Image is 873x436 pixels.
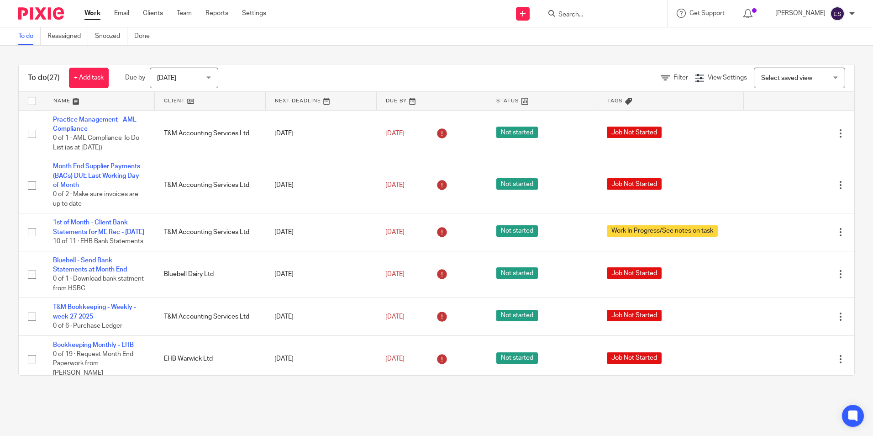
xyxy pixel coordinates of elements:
a: Reassigned [47,27,88,45]
a: Snoozed [95,27,127,45]
a: Bluebell - Send Bank Statements at Month End [53,257,127,273]
a: Bookkeeping Monthly - EHB [53,342,134,348]
span: Filter [673,74,688,81]
a: Practice Management - AML Compliance [53,117,137,132]
a: + Add task [69,68,109,88]
td: Bluebell Dairy Ltd [155,251,266,298]
td: [DATE] [265,335,376,383]
span: (27) [47,74,60,81]
span: Not started [496,127,538,138]
span: [DATE] [385,271,405,277]
a: Month End Supplier Payments (BACs) DUE Last Working Day of Month [53,163,140,188]
p: Due by [125,73,145,82]
span: Not started [496,178,538,190]
span: Job Not Started [607,310,662,321]
a: Team [177,9,192,18]
span: [DATE] [385,130,405,137]
span: [DATE] [385,314,405,320]
td: [DATE] [265,110,376,157]
span: Job Not Started [607,352,662,364]
span: 0 of 1 · AML Compliance To Do List (as at [DATE]) [53,135,139,151]
img: Pixie [18,7,64,20]
td: T&M Accounting Services Ltd [155,213,266,251]
span: Select saved view [761,75,812,81]
span: Work In Progress/See notes on task [607,225,718,237]
td: T&M Accounting Services Ltd [155,298,266,335]
span: Not started [496,352,538,364]
span: 10 of 11 · EHB Bank Statements [53,238,143,245]
span: [DATE] [385,229,405,235]
span: Job Not Started [607,267,662,279]
span: 0 of 1 · Download bank statment from HSBC [53,276,144,292]
td: EHB Warwick Ltd [155,335,266,383]
span: [DATE] [385,356,405,362]
span: 0 of 2 · Make sure invoices are up to date [53,191,138,207]
td: [DATE] [265,157,376,213]
span: Job Not Started [607,127,662,138]
td: T&M Accounting Services Ltd [155,157,266,213]
a: Clients [143,9,163,18]
span: [DATE] [385,182,405,188]
span: 0 of 6 · Purchase Ledger [53,323,122,329]
input: Search [557,11,640,19]
a: Email [114,9,129,18]
td: [DATE] [265,298,376,335]
span: Not started [496,310,538,321]
a: Reports [205,9,228,18]
span: Get Support [689,10,725,16]
a: Done [134,27,157,45]
span: Job Not Started [607,178,662,190]
span: Not started [496,225,538,237]
td: [DATE] [265,251,376,298]
span: 0 of 19 · Request Month End Paperwork from [PERSON_NAME] [53,351,133,376]
td: T&M Accounting Services Ltd [155,110,266,157]
a: T&M Bookkeeping - Weekly - week 27 2025 [53,304,136,319]
span: [DATE] [157,75,176,81]
a: To do [18,27,41,45]
a: Work [84,9,100,18]
img: svg%3E [830,6,845,21]
p: [PERSON_NAME] [775,9,826,18]
span: Not started [496,267,538,279]
a: 1st of Month - Client Bank Statements for ME Rec - [DATE] [53,219,144,235]
h1: To do [28,73,60,83]
span: View Settings [708,74,747,81]
span: Tags [607,98,623,103]
td: [DATE] [265,213,376,251]
a: Settings [242,9,266,18]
